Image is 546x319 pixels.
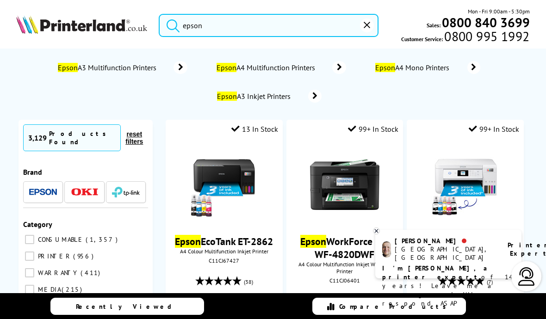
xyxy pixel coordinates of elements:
[395,237,496,245] div: [PERSON_NAME]
[58,63,78,72] mark: Epson
[25,268,34,277] input: WARRANTY 411
[159,14,378,37] input: Search product or brand
[375,63,395,72] mark: Epson
[175,235,273,248] a: EpsonEcoTank ET-2862
[443,32,529,41] span: 0800 995 1992
[291,261,399,275] span: A4 Colour Multifunction Inkjet Wireless Printer
[25,252,34,261] input: PRINTER 956
[401,32,529,43] span: Customer Service:
[312,298,466,315] a: Compare Products
[293,277,397,284] div: C11CJ06401
[215,61,346,74] a: EpsonA4 Multifunction Printers
[23,220,52,229] span: Category
[56,61,187,74] a: EpsonA3 Multifunction Printers
[36,235,85,244] span: CONSUMABLE
[16,15,147,36] a: Printerland Logo
[76,302,181,311] span: Recently Viewed
[441,18,530,27] a: 0800 840 3699
[217,63,236,72] mark: Epson
[469,124,519,134] div: 99+ In Stock
[173,257,276,264] div: C11CJ67427
[517,267,536,286] img: user-headset-light.svg
[121,130,148,146] button: reset filters
[216,92,295,101] span: A3 Inkjet Printers
[36,285,61,294] span: MEDIA
[217,92,237,101] mark: Epson
[81,269,102,277] span: 411
[300,235,389,261] a: EpsonWorkForce Pro WF-4820DWF
[49,129,116,146] div: Products Found
[427,21,441,30] span: Sales:
[86,235,120,244] span: 1,357
[73,252,96,260] span: 956
[50,298,204,315] a: Recently Viewed
[339,302,451,311] span: Compare Products
[28,133,47,142] span: 3,129
[431,150,500,219] img: epson-et-2856-ink-included-usp-small.jpg
[175,235,201,248] mark: Epson
[71,188,99,196] img: OKI
[382,264,490,281] b: I'm [PERSON_NAME], a printer expert
[25,285,34,294] input: MEDIA 215
[382,264,515,308] p: of 14 years! Leave me a message and I'll respond ASAP
[374,63,453,72] span: A4 Mono Printers
[348,124,398,134] div: 99+ In Stock
[23,167,42,177] span: Brand
[442,14,530,31] b: 0800 840 3699
[231,124,278,134] div: 13 In Stock
[216,90,322,103] a: EpsonA3 Inkjet Printers
[215,63,318,72] span: A4 Multifunction Printers
[395,245,496,262] div: [GEOGRAPHIC_DATA], [GEOGRAPHIC_DATA]
[25,235,34,244] input: CONSUMABLE 1,357
[310,150,379,219] img: Epson-WF-4820-Front-RP-Small.jpg
[300,235,326,248] mark: Epson
[468,7,530,16] span: Mon - Fri 9:00am - 5:30pm
[36,269,80,277] span: WARRANTY
[374,61,480,74] a: EpsonA4 Mono Printers
[244,273,253,291] span: (38)
[16,15,147,34] img: Printerland Logo
[62,285,84,294] span: 215
[56,63,160,72] span: A3 Multifunction Printers
[189,150,259,219] img: epson-et-2862-ink-included-small.jpg
[170,248,278,255] span: A4 Colour Multifunction Inkjet Printer
[382,241,391,258] img: ashley-livechat.png
[29,189,57,196] img: Epson
[36,252,72,260] span: PRINTER
[112,187,140,197] img: TP-Link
